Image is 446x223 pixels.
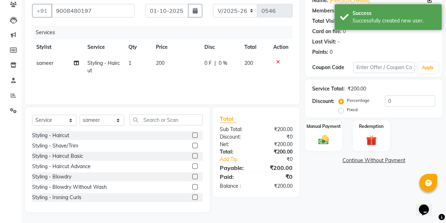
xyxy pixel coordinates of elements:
div: ₹200.00 [256,164,298,172]
span: 1 [128,60,131,66]
span: | [214,59,216,67]
a: Continue Without Payment [306,157,441,164]
div: ₹0 [256,133,298,141]
div: Membership: [312,7,343,15]
div: Balance : [214,182,256,190]
th: Disc [200,39,240,55]
div: Payable: [214,164,256,172]
div: ₹200.00 [256,182,298,190]
div: No Active Membership [312,7,435,15]
th: Stylist [32,39,83,55]
div: ₹0 [256,172,298,181]
input: Search by Name/Mobile/Email/Code [51,4,135,17]
div: 0 [330,48,333,56]
div: Net: [214,141,256,148]
div: Coupon Code [312,64,353,71]
div: Total: [214,148,256,156]
div: Styling - Haircut [32,132,69,139]
label: Fixed [347,107,358,113]
th: Qty [124,39,152,55]
span: 0 F [204,59,212,67]
div: ₹0 [263,156,298,163]
div: Last Visit: [312,38,336,46]
div: Styling - Blowdry [32,173,71,181]
span: Total [220,115,236,123]
th: Total [240,39,269,55]
div: Card on file: [312,28,341,35]
th: Action [269,39,293,55]
label: Redemption [359,123,384,130]
img: _cash.svg [315,134,332,146]
div: Successfully created new user. [353,17,436,25]
div: Points: [312,48,328,56]
th: Price [152,39,200,55]
div: ₹200.00 [256,126,298,133]
a: Add Tip [214,156,263,163]
div: Sub Total: [214,126,256,133]
div: Styling - Shave/Trim [32,142,78,150]
div: Services [33,26,298,39]
th: Service [83,39,125,55]
label: Manual Payment [306,123,341,130]
div: Success [353,10,436,17]
div: Total Visits: [312,17,340,25]
div: ₹200.00 [256,141,298,148]
label: Percentage [347,97,370,104]
div: Styling - Ironing Curls [32,194,81,201]
input: Enter Offer / Coupon Code [353,62,415,73]
div: Styling - Haircut Basic [32,152,83,160]
img: _gift.svg [363,134,380,147]
span: Styling - Haircut [87,60,120,74]
span: sameer [36,60,54,66]
div: Service Total: [312,85,345,93]
div: 0 [343,28,346,35]
button: +91 [32,4,52,17]
span: 200 [244,60,253,66]
span: 200 [156,60,164,66]
div: Discount: [214,133,256,141]
iframe: chat widget [416,195,439,216]
div: - [338,38,340,46]
span: 0 % [219,59,227,67]
div: Styling - Blowdry Without Wash [32,183,107,191]
button: Apply [418,62,438,73]
div: ₹200.00 [256,148,298,156]
div: Discount: [312,98,334,105]
div: Styling - Haircut Advance [32,163,91,170]
input: Search or Scan [130,114,203,125]
div: ₹200.00 [348,85,366,93]
div: Paid: [214,172,256,181]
